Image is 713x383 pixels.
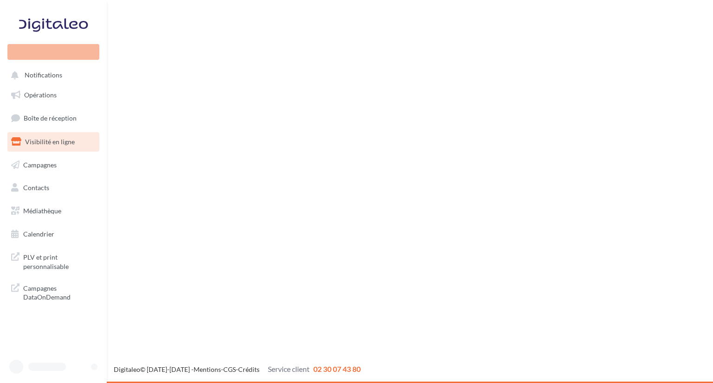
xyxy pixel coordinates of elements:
span: © [DATE]-[DATE] - - - [114,365,361,373]
span: Visibilité en ligne [25,138,75,146]
a: Crédits [238,365,259,373]
a: Campagnes [6,155,101,175]
div: Nouvelle campagne [7,44,99,60]
a: Visibilité en ligne [6,132,101,152]
span: Contacts [23,184,49,191]
span: Campagnes [23,160,57,168]
span: Médiathèque [23,207,61,215]
span: PLV et print personnalisable [23,251,96,271]
a: Campagnes DataOnDemand [6,278,101,306]
a: Digitaleo [114,365,140,373]
span: 02 30 07 43 80 [313,364,361,373]
span: Calendrier [23,230,54,238]
a: Calendrier [6,224,101,244]
span: Service client [268,364,310,373]
span: Notifications [25,71,62,79]
a: CGS [223,365,236,373]
span: Boîte de réception [24,114,77,122]
span: Campagnes DataOnDemand [23,282,96,302]
a: Opérations [6,85,101,105]
span: Opérations [24,91,57,99]
a: Médiathèque [6,201,101,221]
a: PLV et print personnalisable [6,247,101,274]
a: Boîte de réception [6,108,101,128]
a: Mentions [194,365,221,373]
a: Contacts [6,178,101,198]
